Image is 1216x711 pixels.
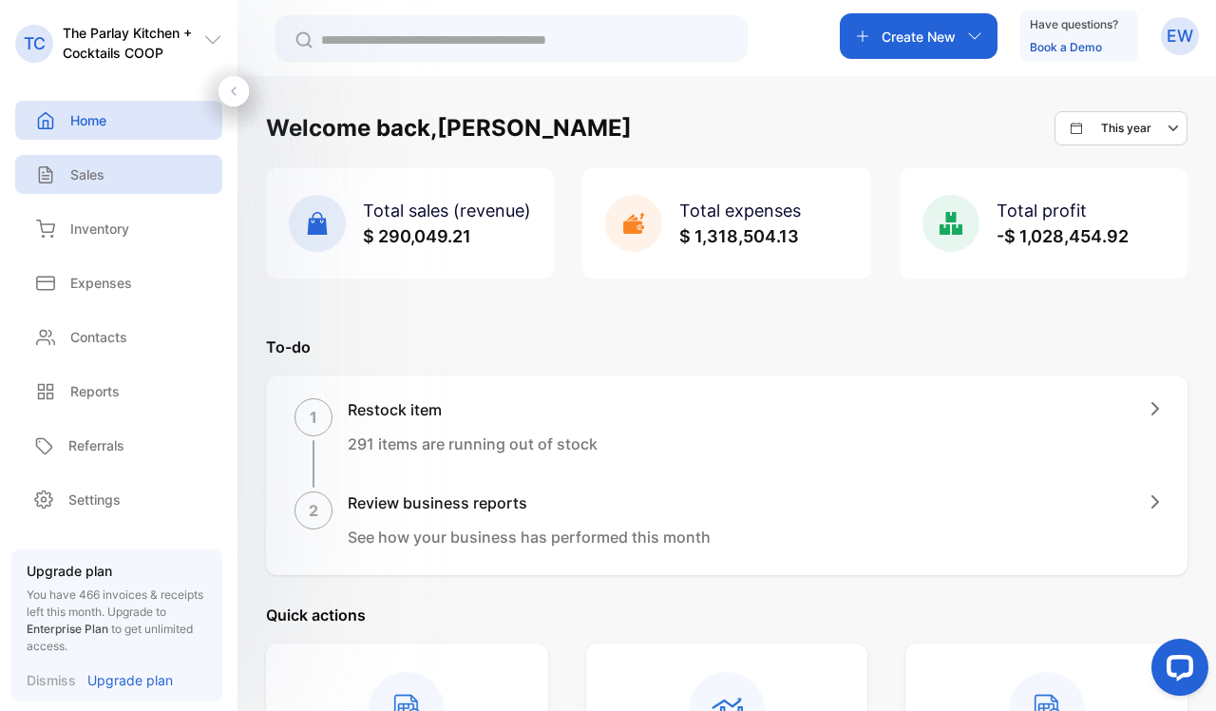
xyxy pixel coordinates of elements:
span: Upgrade to to get unlimited access. [27,605,193,653]
a: Upgrade plan [76,670,173,690]
p: 2 [309,499,318,522]
span: Enterprise Plan [27,622,108,636]
p: See how your business has performed this month [348,526,711,548]
p: 291 items are running out of stock [348,432,598,455]
h1: Welcome back, [PERSON_NAME] [266,111,632,145]
p: This year [1101,120,1151,137]
p: Upgrade plan [27,561,207,581]
button: Create New [840,13,997,59]
a: Book a Demo [1030,40,1102,54]
p: Inventory [70,219,129,239]
span: Total sales (revenue) [363,201,531,221]
p: Referrals [68,435,124,455]
p: Settings [68,490,121,509]
h1: Restock item [348,398,598,421]
span: Total profit [997,201,1087,221]
p: Contacts [70,327,127,347]
p: The Parlay Kitchen + Cocktails COOP [63,23,203,63]
span: Total expenses [679,201,801,221]
p: Quick actions [266,604,1187,626]
p: EW [1167,24,1193,48]
p: Sales [70,164,104,184]
span: $ 1,318,504.13 [679,226,799,246]
span: $ 290,049.21 [363,226,471,246]
p: Upgrade plan [87,670,173,690]
button: EW [1161,13,1199,59]
button: This year [1054,111,1187,145]
p: Reports [70,381,120,401]
p: To-do [266,336,1187,358]
p: TC [24,31,46,56]
iframe: LiveChat chat widget [1136,631,1216,711]
p: Dismiss [27,670,76,690]
p: Expenses [70,273,132,293]
p: Home [70,110,106,130]
p: Have questions? [1030,15,1118,34]
p: Create New [882,27,956,47]
p: You have 466 invoices & receipts left this month. [27,586,207,655]
h1: Review business reports [348,491,711,514]
p: 1 [310,406,317,429]
span: -$ 1,028,454.92 [997,226,1129,246]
